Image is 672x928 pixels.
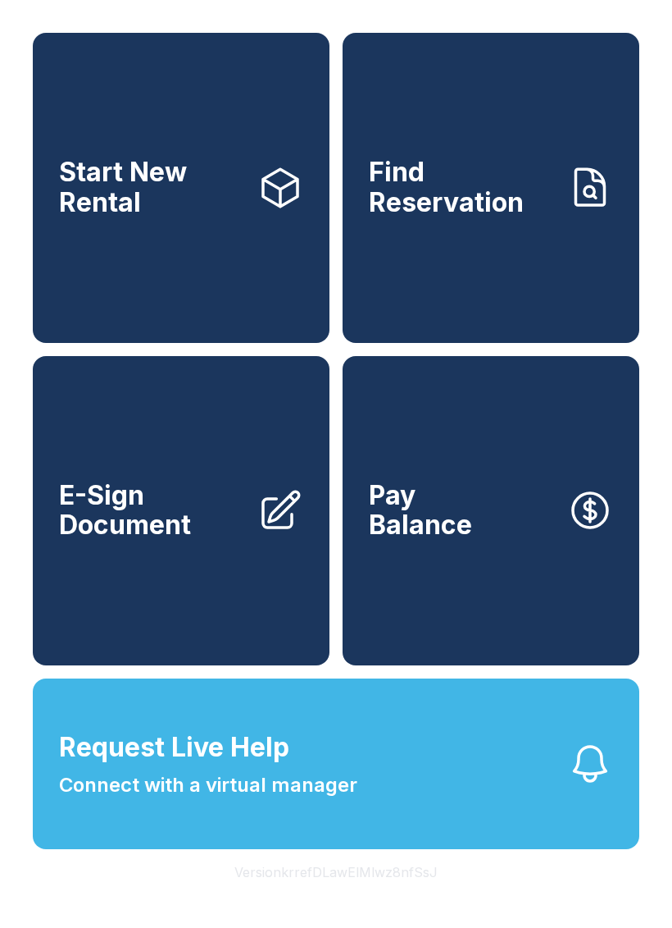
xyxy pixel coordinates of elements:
span: Pay Balance [369,481,472,541]
button: PayBalance [343,356,639,666]
span: Find Reservation [369,158,554,217]
span: Connect with a virtual manager [59,770,357,800]
span: Start New Rental [59,158,244,217]
a: Start New Rental [33,33,329,343]
span: E-Sign Document [59,481,244,541]
span: Request Live Help [59,728,289,767]
button: Request Live HelpConnect with a virtual manager [33,679,639,849]
a: E-Sign Document [33,356,329,666]
button: VersionkrrefDLawElMlwz8nfSsJ [221,849,451,895]
a: Find Reservation [343,33,639,343]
